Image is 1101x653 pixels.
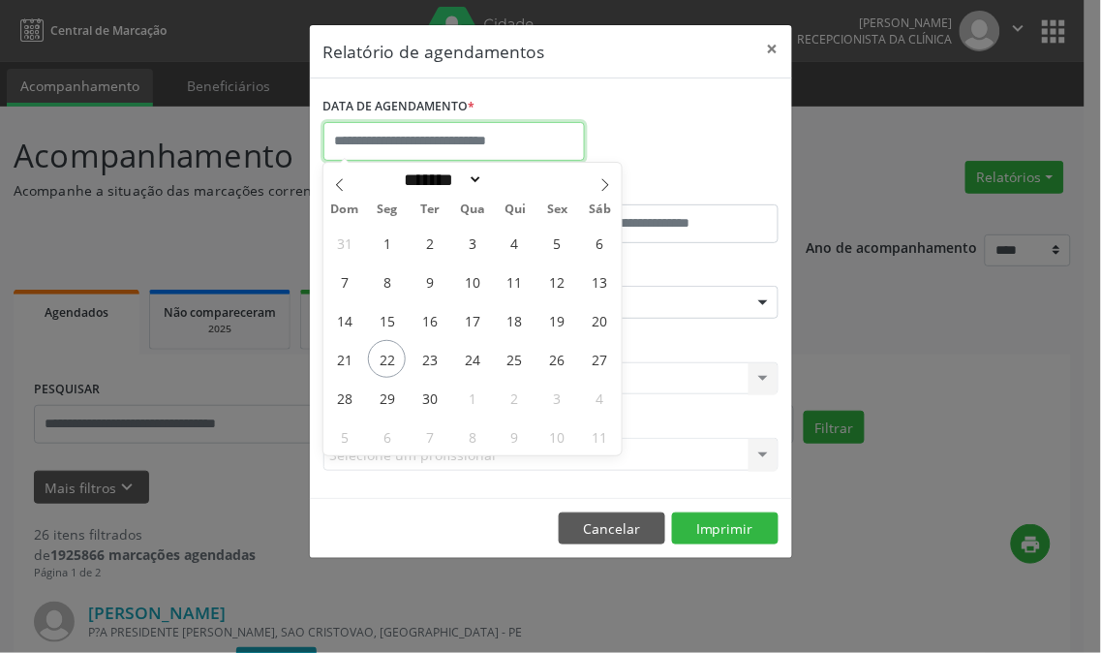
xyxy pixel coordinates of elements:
span: Setembro 23, 2025 [411,340,448,378]
label: DATA DE AGENDAMENTO [323,92,475,122]
span: Setembro 14, 2025 [325,301,363,339]
span: Setembro 26, 2025 [538,340,576,378]
span: Setembro 10, 2025 [453,263,491,300]
span: Setembro 13, 2025 [581,263,619,300]
span: Outubro 1, 2025 [453,379,491,417]
button: Cancelar [559,513,665,545]
span: Setembro 17, 2025 [453,301,491,339]
span: Setembro 24, 2025 [453,340,491,378]
span: Setembro 9, 2025 [411,263,448,300]
span: Agosto 31, 2025 [325,224,363,262]
span: Outubro 8, 2025 [453,418,491,455]
span: Setembro 28, 2025 [325,379,363,417]
span: Setembro 18, 2025 [496,301,534,339]
span: Setembro 11, 2025 [496,263,534,300]
label: ATÉ [556,174,779,204]
span: Outubro 6, 2025 [368,418,406,455]
span: Ter [409,203,451,216]
span: Setembro 2, 2025 [411,224,448,262]
span: Sex [536,203,579,216]
span: Setembro 12, 2025 [538,263,576,300]
span: Outubro 10, 2025 [538,418,576,455]
span: Setembro 29, 2025 [368,379,406,417]
span: Dom [323,203,366,216]
span: Setembro 25, 2025 [496,340,534,378]
span: Setembro 27, 2025 [581,340,619,378]
span: Setembro 20, 2025 [581,301,619,339]
h5: Relatório de agendamentos [323,39,545,64]
span: Setembro 7, 2025 [325,263,363,300]
span: Qui [494,203,536,216]
span: Outubro 11, 2025 [581,418,619,455]
span: Outubro 3, 2025 [538,379,576,417]
span: Qua [451,203,494,216]
span: Outubro 4, 2025 [581,379,619,417]
span: Setembro 19, 2025 [538,301,576,339]
button: Close [753,25,792,73]
span: Setembro 6, 2025 [581,224,619,262]
input: Year [483,170,547,190]
span: Setembro 21, 2025 [325,340,363,378]
span: Setembro 4, 2025 [496,224,534,262]
button: Imprimir [672,513,779,545]
select: Month [398,170,483,190]
span: Outubro 9, 2025 [496,418,534,455]
span: Setembro 8, 2025 [368,263,406,300]
span: Sáb [579,203,622,216]
span: Outubro 7, 2025 [411,418,448,455]
span: Setembro 1, 2025 [368,224,406,262]
span: Outubro 2, 2025 [496,379,534,417]
span: Setembro 15, 2025 [368,301,406,339]
span: Setembro 16, 2025 [411,301,448,339]
span: Setembro 5, 2025 [538,224,576,262]
span: Setembro 30, 2025 [411,379,448,417]
span: Outubro 5, 2025 [325,418,363,455]
span: Setembro 22, 2025 [368,340,406,378]
span: Seg [366,203,409,216]
span: Setembro 3, 2025 [453,224,491,262]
